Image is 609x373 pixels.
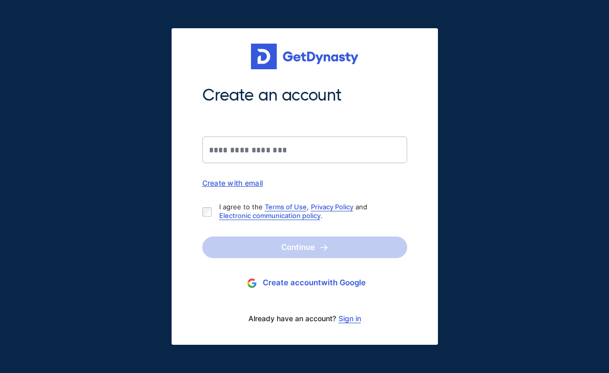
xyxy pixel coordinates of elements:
p: I agree to the , and . [219,203,399,220]
div: Already have an account? [202,308,407,329]
div: Create with email [202,179,407,187]
a: Electronic communication policy [219,211,321,220]
a: Privacy Policy [311,203,353,211]
span: Create an account [202,85,407,106]
img: Get started for free with Dynasty Trust Company [251,44,359,69]
a: Terms of Use [265,203,307,211]
a: Sign in [339,315,361,323]
button: Create accountwith Google [202,273,407,292]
